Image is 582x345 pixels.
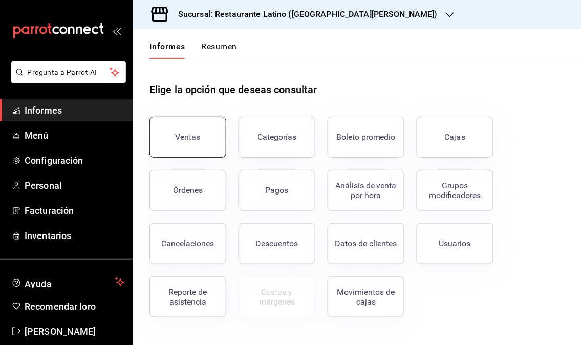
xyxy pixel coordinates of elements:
[335,239,397,248] font: Datos de clientes
[178,9,438,19] font: Sucursal: Restaurante Latino ([GEOGRAPHIC_DATA][PERSON_NAME])
[25,205,74,216] font: Facturación
[239,223,315,264] button: Descuentos
[25,155,83,166] font: Configuración
[11,61,126,83] button: Pregunta a Parrot AI
[7,74,126,85] a: Pregunta a Parrot AI
[25,180,62,191] font: Personal
[25,105,62,116] font: Informes
[25,230,71,241] font: Inventarios
[417,170,493,211] button: Grupos modificadores
[239,117,315,158] button: Categorías
[25,278,52,289] font: Ayuda
[28,68,97,76] font: Pregunta a Parrot AI
[149,223,226,264] button: Cancelaciones
[336,132,396,142] font: Boleto promedio
[328,117,404,158] button: Boleto promedio
[266,185,289,195] font: Pagos
[257,132,296,142] font: Categorías
[328,276,404,317] button: Movimientos de cajas
[149,41,185,51] font: Informes
[169,287,207,307] font: Reporte de asistencia
[328,223,404,264] button: Datos de clientes
[173,185,203,195] font: Órdenes
[202,41,237,51] font: Resumen
[113,27,121,35] button: abrir_cajón_menú
[239,276,315,317] button: Contrata inventarios para ver este informe
[149,41,237,59] div: pestañas de navegación
[25,130,49,141] font: Menú
[337,287,395,307] font: Movimientos de cajas
[328,170,404,211] button: Análisis de venta por hora
[259,287,295,307] font: Costos y márgenes
[149,276,226,317] button: Reporte de asistencia
[335,181,397,200] font: Análisis de venta por hora
[25,301,96,312] font: Recomendar loro
[162,239,214,248] font: Cancelaciones
[176,132,201,142] font: Ventas
[417,117,493,158] a: Cajas
[445,132,466,142] font: Cajas
[25,326,96,337] font: [PERSON_NAME]
[429,181,481,200] font: Grupos modificadores
[239,170,315,211] button: Pagos
[417,223,493,264] button: Usuarios
[256,239,298,248] font: Descuentos
[439,239,471,248] font: Usuarios
[149,170,226,211] button: Órdenes
[149,83,317,96] font: Elige la opción que deseas consultar
[149,117,226,158] button: Ventas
